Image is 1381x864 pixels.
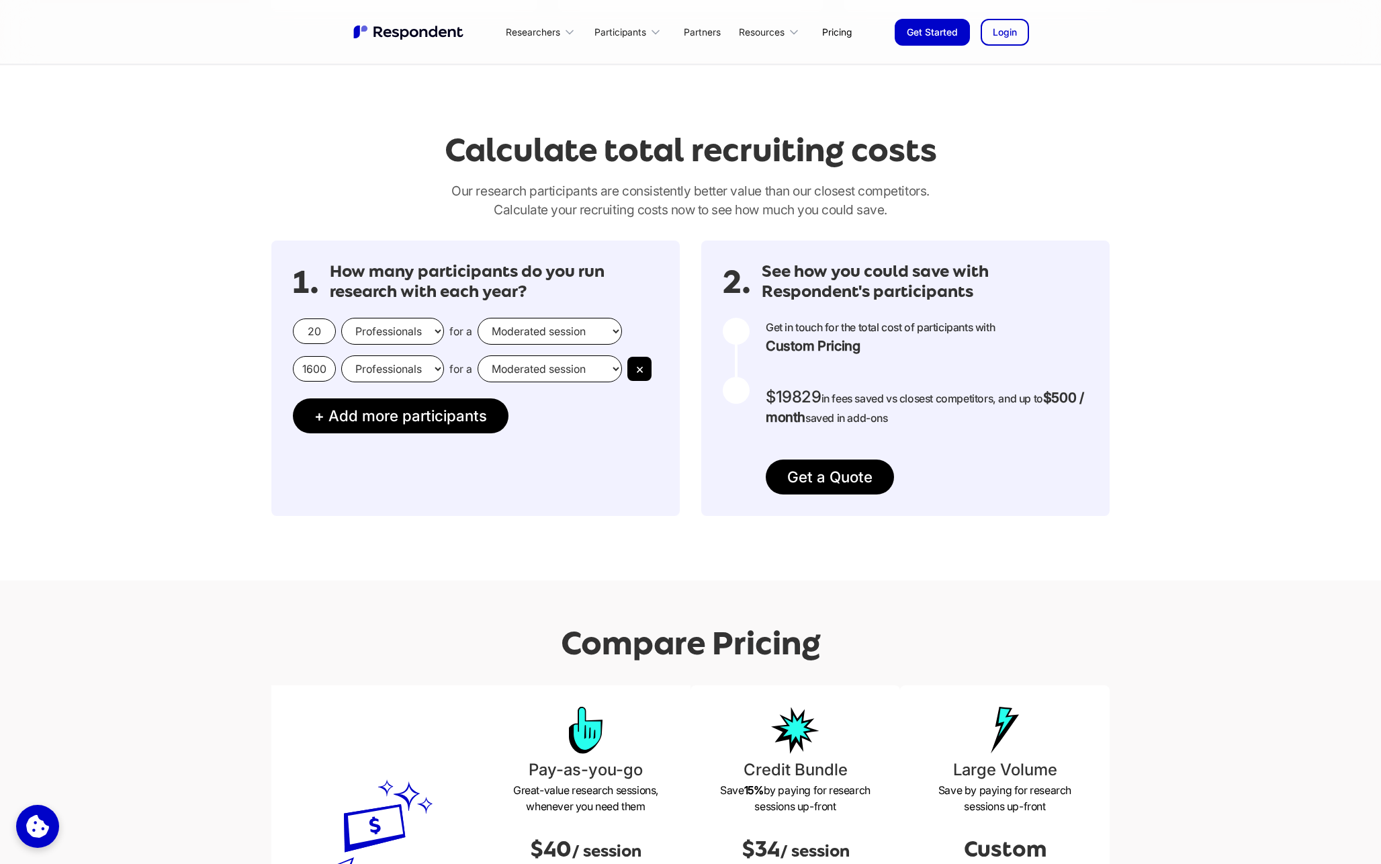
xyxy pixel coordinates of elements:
[673,16,731,48] a: Partners
[766,387,821,406] span: $19829
[766,337,995,355] strong: Custom Pricing
[328,406,487,425] span: Add more participants
[492,782,680,814] p: Great-value research sessions, whenever you need them
[911,758,1099,782] h3: Large Volume
[352,24,466,41] a: home
[739,26,785,39] div: Resources
[587,16,673,48] div: Participants
[494,202,887,218] span: Calculate your recruiting costs now to see how much you could save.
[352,24,466,41] img: Untitled UI logotext
[561,625,821,662] h2: Compare Pricing
[701,758,889,782] h3: Credit Bundle
[445,132,937,169] h2: Calculate total recruiting costs
[506,26,560,39] div: Researchers
[314,406,324,425] span: +
[811,16,862,48] a: Pricing
[766,388,1088,427] p: in fees saved vs closest competitors, and up to saved in add-ons
[498,16,587,48] div: Researchers
[964,837,1046,861] span: Custom
[723,275,751,289] span: 2.
[449,362,472,376] span: for a
[572,842,641,861] span: / session
[742,837,780,861] span: $34
[766,460,894,494] a: Get a Quote
[594,26,646,39] div: Participants
[762,262,1088,302] h3: See how you could save with Respondent's participants
[293,398,508,433] button: + Add more participants
[780,842,850,861] span: / session
[766,320,995,355] span: Get in touch for the total cost of participants with
[911,782,1099,814] p: Save by paying for research sessions up-front
[701,782,889,814] p: Save by paying for research sessions up-front
[627,357,652,381] button: ×
[293,275,319,289] span: 1.
[271,181,1110,219] p: Our research participants are consistently better value than our closest competitors.
[744,783,764,797] strong: 15%
[449,325,472,338] span: for a
[330,262,658,302] h3: How many participants do you run research with each year?
[492,758,680,782] h3: Pay-as-you-go
[530,837,572,861] span: $40
[895,19,970,46] a: Get Started
[731,16,811,48] div: Resources
[981,19,1029,46] a: Login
